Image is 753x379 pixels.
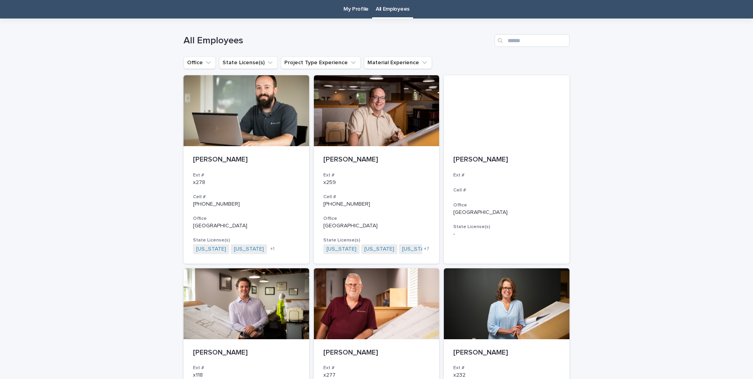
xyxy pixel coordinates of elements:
[184,56,216,69] button: Office
[193,180,205,185] a: x278
[196,246,226,253] a: [US_STATE]
[402,246,432,253] a: [US_STATE]
[453,187,560,193] h3: Cell #
[193,216,300,222] h3: Office
[323,216,430,222] h3: Office
[234,246,264,253] a: [US_STATE]
[193,223,300,229] p: [GEOGRAPHIC_DATA]
[453,349,560,357] p: [PERSON_NAME]
[453,372,466,378] a: x232
[323,349,430,357] p: [PERSON_NAME]
[453,231,560,238] p: -
[453,209,560,216] p: [GEOGRAPHIC_DATA]
[314,75,440,264] a: [PERSON_NAME]Ext #x259Cell #[PHONE_NUMBER]Office[GEOGRAPHIC_DATA]State License(s)[US_STATE] [US_S...
[323,201,370,207] a: [PHONE_NUMBER]
[323,365,430,371] h3: Ext #
[453,156,560,164] p: [PERSON_NAME]
[193,365,300,371] h3: Ext #
[193,372,203,378] a: x118
[219,56,278,69] button: State License(s)
[193,237,300,243] h3: State License(s)
[444,75,569,264] a: [PERSON_NAME]Ext #Cell #Office[GEOGRAPHIC_DATA]State License(s)-
[184,35,491,46] h1: All Employees
[453,172,560,178] h3: Ext #
[193,349,300,357] p: [PERSON_NAME]
[424,247,429,251] span: + 7
[323,372,336,378] a: x277
[323,237,430,243] h3: State License(s)
[270,247,274,251] span: + 1
[323,180,336,185] a: x259
[193,172,300,178] h3: Ext #
[364,246,394,253] a: [US_STATE]
[453,365,560,371] h3: Ext #
[453,224,560,230] h3: State License(s)
[193,194,300,200] h3: Cell #
[453,202,560,208] h3: Office
[495,34,569,47] input: Search
[184,75,309,264] a: [PERSON_NAME]Ext #x278Cell #[PHONE_NUMBER]Office[GEOGRAPHIC_DATA]State License(s)[US_STATE] [US_S...
[326,246,356,253] a: [US_STATE]
[193,201,240,207] a: [PHONE_NUMBER]
[323,156,430,164] p: [PERSON_NAME]
[323,172,430,178] h3: Ext #
[281,56,361,69] button: Project Type Experience
[323,223,430,229] p: [GEOGRAPHIC_DATA]
[364,56,432,69] button: Material Experience
[323,194,430,200] h3: Cell #
[193,156,300,164] p: [PERSON_NAME]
